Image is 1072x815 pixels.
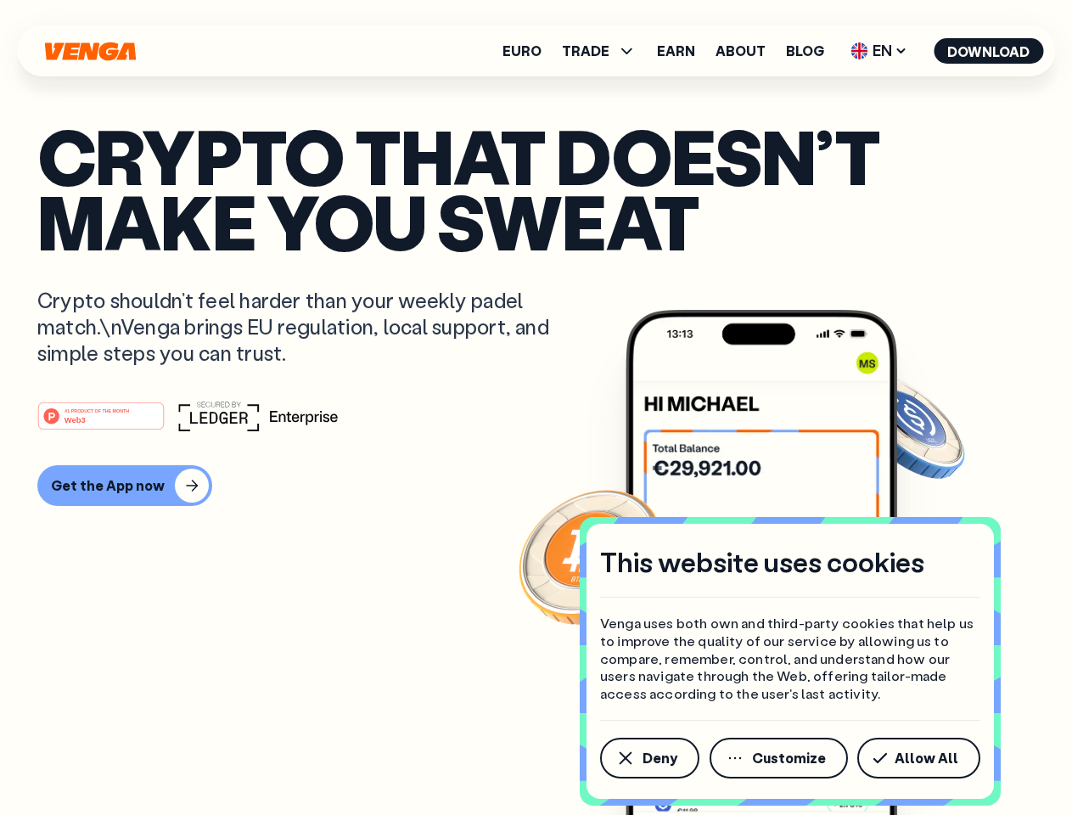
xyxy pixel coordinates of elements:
a: #1 PRODUCT OF THE MONTHWeb3 [37,412,165,434]
p: Crypto shouldn’t feel harder than your weekly padel match.\nVenga brings EU regulation, local sup... [37,287,574,367]
img: USDC coin [846,365,968,487]
span: TRADE [562,44,609,58]
button: Get the App now [37,465,212,506]
button: Allow All [857,738,980,778]
button: Deny [600,738,699,778]
a: Get the App now [37,465,1035,506]
span: Deny [643,751,677,765]
a: Euro [502,44,542,58]
h4: This website uses cookies [600,544,924,580]
img: Bitcoin [515,480,668,632]
button: Download [934,38,1043,64]
a: Blog [786,44,824,58]
span: Customize [752,751,826,765]
img: flag-uk [850,42,867,59]
tspan: Web3 [65,414,86,424]
span: TRADE [562,41,637,61]
a: About [716,44,766,58]
span: Allow All [895,751,958,765]
p: Crypto that doesn’t make you sweat [37,123,1035,253]
svg: Home [42,42,138,61]
a: Earn [657,44,695,58]
div: Get the App now [51,477,165,494]
button: Customize [710,738,848,778]
tspan: #1 PRODUCT OF THE MONTH [65,407,129,413]
p: Venga uses both own and third-party cookies that help us to improve the quality of our service by... [600,615,980,703]
span: EN [845,37,913,65]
